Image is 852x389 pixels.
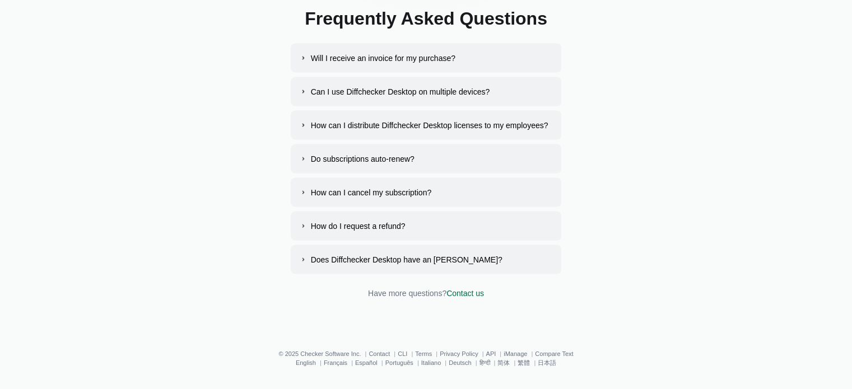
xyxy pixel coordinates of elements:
a: Italiano [421,359,441,365]
button: Can I use Diffchecker Desktop on multiple devices? [291,77,562,106]
a: हिन्दी [479,359,490,365]
button: Will I receive an invoice for my purchase? [291,43,562,72]
a: English [296,359,316,365]
button: Does Diffchecker Desktop have an [PERSON_NAME]? [291,245,562,274]
button: Do subscriptions auto-renew? [291,144,562,173]
li: © 2025 Checker Software Inc. [278,350,369,357]
h2: Frequently Asked Questions [305,6,547,30]
a: 日本語 [538,359,556,365]
a: Compare Text [535,350,573,357]
button: How can I distribute Diffchecker Desktop licenses to my employees? [291,110,562,139]
span: Have more questions? [368,288,446,297]
button: How do I request a refund? [291,211,562,240]
div: How do I request a refund? [311,220,406,231]
a: 繁體 [518,359,530,365]
a: Deutsch [449,359,471,365]
a: iManage [504,350,527,357]
div: Does Diffchecker Desktop have an [PERSON_NAME]? [311,254,502,265]
div: How can I cancel my subscription? [311,186,432,198]
a: Contact [369,350,390,357]
a: API [486,350,496,357]
div: How can I distribute Diffchecker Desktop licenses to my employees? [311,119,548,130]
div: Do subscriptions auto-renew? [311,153,415,164]
a: Español [355,359,378,365]
a: Français [324,359,347,365]
a: 简体 [497,359,510,365]
a: Terms [415,350,432,357]
a: Contact us [446,288,484,297]
div: Will I receive an invoice for my purchase? [311,52,455,63]
button: How can I cancel my subscription? [291,177,562,207]
a: Português [385,359,413,365]
div: Can I use Diffchecker Desktop on multiple devices? [311,86,490,97]
a: Privacy Policy [440,350,478,357]
a: CLI [398,350,407,357]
